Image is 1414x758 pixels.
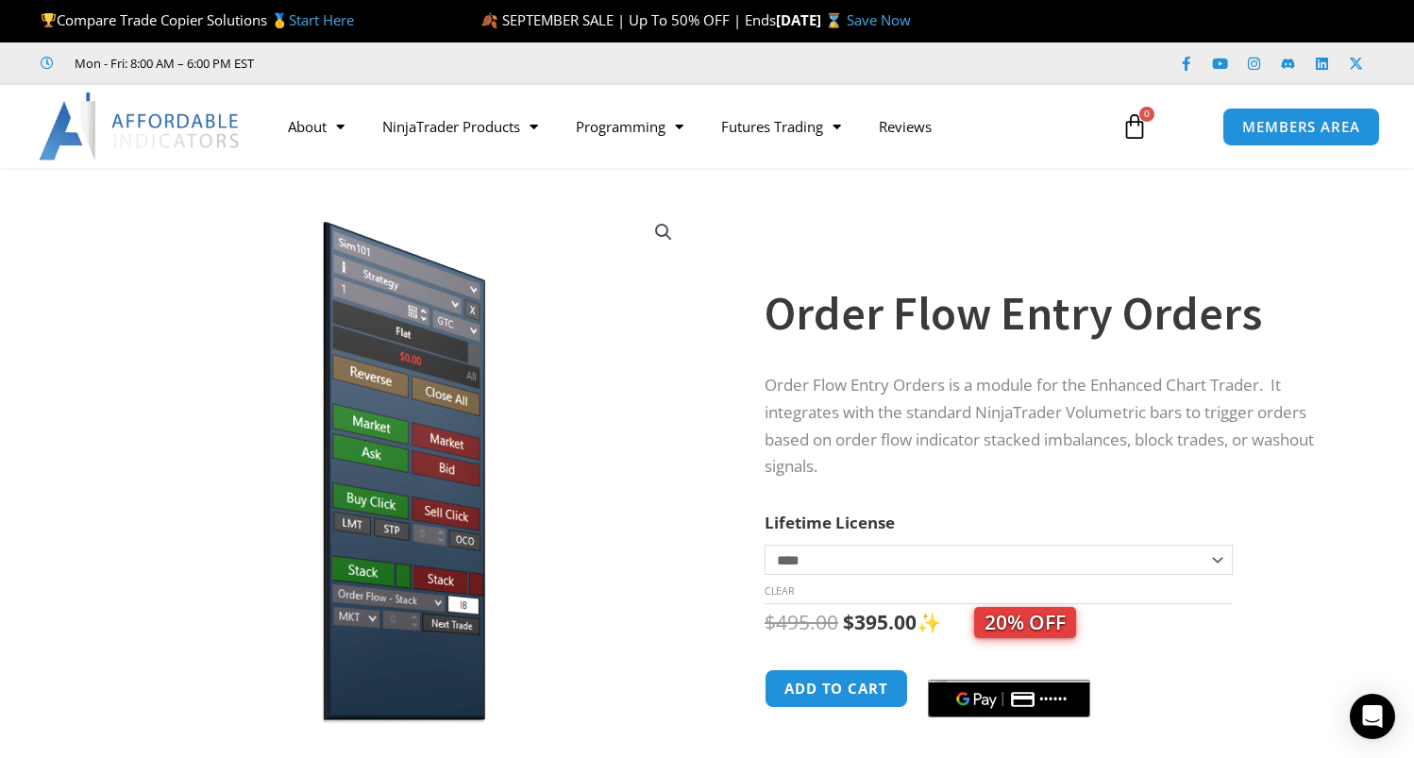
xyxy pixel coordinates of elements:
[480,10,776,29] span: 🍂 SEPTEMBER SALE | Up To 50% OFF | Ends
[917,609,1076,635] span: ✨
[70,52,254,75] span: Mon - Fri: 8:00 AM – 6:00 PM EST
[39,93,242,160] img: LogoAI | Affordable Indicators – NinjaTrader
[363,105,557,148] a: NinjaTrader Products
[765,584,794,598] a: Clear options
[765,512,895,533] label: Lifetime License
[974,607,1076,638] span: 20% OFF
[765,280,1316,346] h1: Order Flow Entry Orders
[1350,694,1395,739] div: Open Intercom Messenger
[924,666,1094,668] iframe: Secure payment input frame
[269,105,1103,148] nav: Menu
[702,105,860,148] a: Futures Trading
[860,105,951,148] a: Reviews
[1039,693,1068,706] text: ••••••
[765,609,776,635] span: $
[1093,99,1176,154] a: 0
[289,10,354,29] a: Start Here
[847,10,911,29] a: Save Now
[269,105,363,148] a: About
[280,54,564,73] iframe: Customer reviews powered by Trustpilot
[1139,107,1154,122] span: 0
[1242,120,1360,134] span: MEMBERS AREA
[765,372,1316,481] p: Order Flow Entry Orders is a module for the Enhanced Chart Trader. It integrates with the standar...
[928,680,1090,717] button: Buy with GPay
[557,105,702,148] a: Programming
[1222,108,1380,146] a: MEMBERS AREA
[765,669,908,708] button: Add to cart
[765,609,838,635] bdi: 495.00
[843,609,854,635] span: $
[88,201,695,723] img: orderflow entry
[41,10,354,29] span: Compare Trade Copier Solutions 🥇
[42,13,56,27] img: 🏆
[647,215,681,249] a: View full-screen image gallery
[776,10,847,29] strong: [DATE] ⌛
[843,609,917,635] bdi: 395.00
